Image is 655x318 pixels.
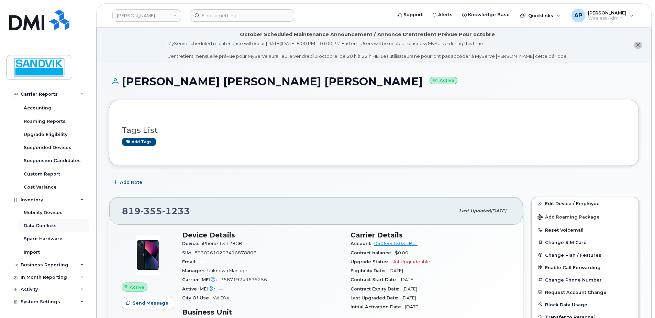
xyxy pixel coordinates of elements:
[388,268,403,273] span: [DATE]
[351,295,401,300] span: Last Upgraded Date
[351,286,402,291] span: Contract Expiry Date
[532,286,639,298] button: Request Account Change
[491,208,506,213] span: [DATE]
[545,252,601,257] span: Change Plan / Features
[122,206,190,216] span: 819
[391,259,430,264] span: Not Upgradeable
[351,241,374,246] span: Account
[532,197,639,210] a: Edit Device / Employee
[109,75,639,87] h1: [PERSON_NAME] [PERSON_NAME] [PERSON_NAME]
[120,179,142,185] span: Add Note
[162,206,190,216] span: 1233
[532,210,639,224] button: Add Roaming Package
[240,31,495,38] div: October Scheduled Maintenance Announcement / Annonce D'entretient Prévue Pour octobre
[182,286,219,291] span: Active IMEI
[109,176,148,189] button: Add Note
[213,295,230,300] span: Val D'or
[221,277,267,282] span: 358719249639256
[182,308,342,316] h3: Business Unit
[532,298,639,311] button: Block Data Usage
[133,300,168,306] span: Send Message
[351,259,391,264] span: Upgrade Status
[532,274,639,286] button: Change Phone Number
[537,214,600,221] span: Add Roaming Package
[182,277,221,282] span: Carrier IMEI
[141,206,162,216] span: 355
[182,268,207,273] span: Manager
[199,259,203,264] span: —
[130,284,144,290] span: Active
[405,304,420,309] span: [DATE]
[122,138,156,146] a: Add tags
[374,241,418,246] a: 0506441503 - Bell
[182,250,195,255] span: SIM
[351,268,388,273] span: Eligibility Date
[545,265,601,270] span: Enable Call Forwarding
[532,261,639,274] button: Enable Call Forwarding
[634,42,642,49] button: close notification
[400,277,414,282] span: [DATE]
[395,250,408,255] span: $0.00
[459,208,491,213] span: Last updated
[202,241,242,246] span: iPhone 13 128GB
[351,231,511,239] h3: Carrier Details
[219,286,223,291] span: —
[167,40,568,60] div: MyServe scheduled maintenance will occur [DATE][DATE] 8:00 PM - 10:00 PM Eastern. Users will be u...
[351,304,405,309] span: Initial Activation Date
[182,295,213,300] span: City Of Use
[351,277,400,282] span: Contract Start Date
[127,234,168,276] img: image20231002-3703462-1ig824h.jpeg
[532,249,639,261] button: Change Plan / Features
[195,250,256,255] span: 89302610207416878806
[182,231,342,239] h3: Device Details
[207,268,249,273] span: Unknown Manager
[122,297,174,309] button: Send Message
[122,126,626,135] h3: Tags List
[182,241,202,246] span: Device
[351,250,395,255] span: Contract balance
[532,236,639,248] button: Change SIM Card
[182,259,199,264] span: Email
[402,286,417,291] span: [DATE]
[532,224,639,236] button: Reset Voicemail
[430,77,457,85] small: Active
[401,295,416,300] span: [DATE]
